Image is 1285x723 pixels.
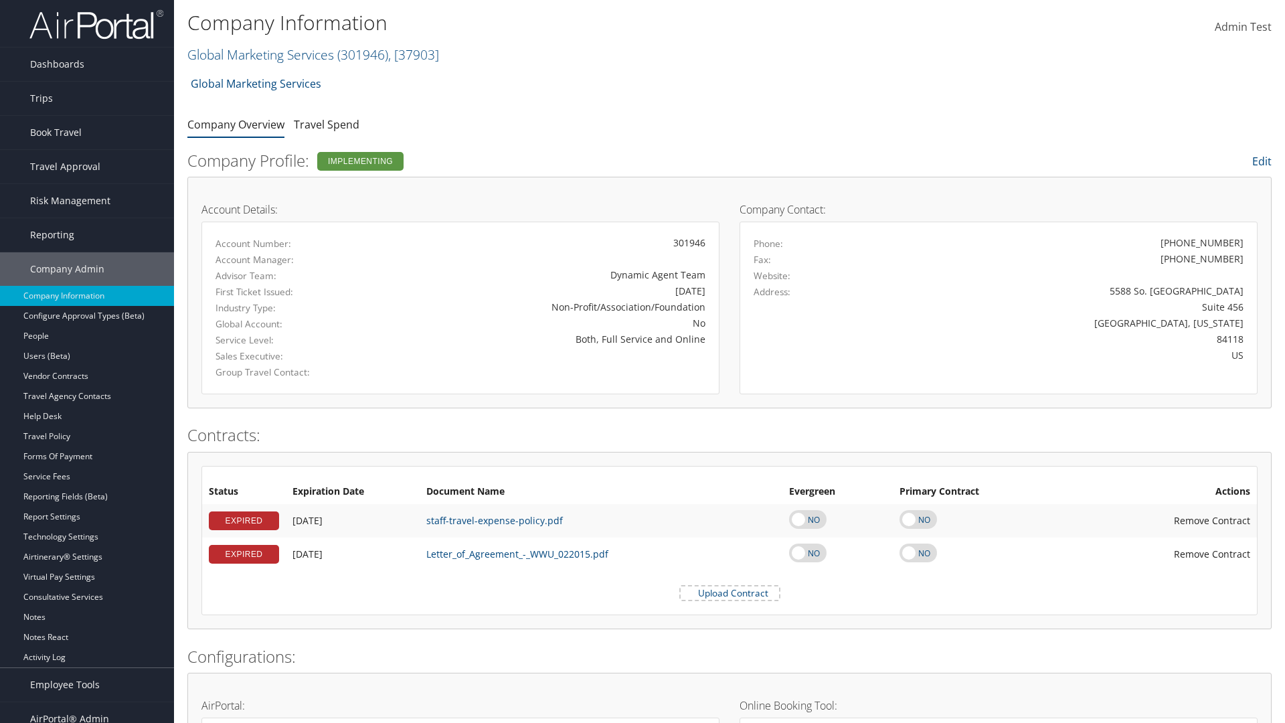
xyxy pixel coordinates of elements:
div: [PHONE_NUMBER] [1161,252,1244,266]
div: US [881,348,1244,362]
div: EXPIRED [209,511,279,530]
div: 84118 [881,332,1244,346]
div: Both, Full Service and Online [385,332,705,346]
a: Edit [1252,154,1272,169]
div: Dynamic Agent Team [385,268,705,282]
th: Evergreen [782,480,893,504]
label: Account Number: [216,237,365,250]
div: Suite 456 [881,300,1244,314]
span: Reporting [30,218,74,252]
label: Global Account: [216,317,365,331]
a: Company Overview [187,117,284,132]
label: Address: [754,285,790,299]
div: EXPIRED [209,545,279,564]
label: Phone: [754,237,783,250]
span: Company Admin [30,252,104,286]
label: Sales Executive: [216,349,365,363]
h4: Account Details: [201,204,719,215]
h4: Online Booking Tool: [740,700,1258,711]
div: [DATE] [385,284,705,298]
h2: Contracts: [187,424,1272,447]
a: staff-travel-expense-policy.pdf [426,514,563,527]
label: Advisor Team: [216,269,365,283]
label: First Ticket Issued: [216,285,365,299]
h4: AirPortal: [201,700,719,711]
label: Service Level: [216,333,365,347]
th: Document Name [420,480,782,504]
span: Remove Contract [1174,548,1250,560]
span: Travel Approval [30,150,100,183]
label: Upload Contract [681,586,779,600]
i: Remove Contract [1161,541,1174,567]
div: Add/Edit Date [292,515,413,527]
span: [DATE] [292,514,323,527]
div: Implementing [317,152,404,171]
span: [DATE] [292,548,323,560]
span: Employee Tools [30,668,100,702]
img: airportal-logo.png [29,9,163,40]
span: Book Travel [30,116,82,149]
h4: Company Contact: [740,204,1258,215]
th: Primary Contract [893,480,1065,504]
span: ( 301946 ) [337,46,388,64]
div: [PHONE_NUMBER] [1161,236,1244,250]
label: Group Travel Contact: [216,366,365,379]
span: Remove Contract [1174,514,1250,527]
label: Website: [754,269,790,283]
div: Add/Edit Date [292,548,413,560]
h2: Company Profile: [187,149,904,172]
label: Industry Type: [216,301,365,315]
h1: Company Information [187,9,910,37]
label: Account Manager: [216,253,365,266]
a: Admin Test [1215,7,1272,48]
div: 301946 [385,236,705,250]
th: Status [202,480,286,504]
label: Fax: [754,253,771,266]
span: Trips [30,82,53,115]
a: Travel Spend [294,117,359,132]
span: , [ 37903 ] [388,46,439,64]
div: No [385,316,705,330]
h2: Configurations: [187,645,1272,668]
span: Admin Test [1215,19,1272,34]
i: Remove Contract [1161,507,1174,534]
span: Dashboards [30,48,84,81]
div: 5588 So. [GEOGRAPHIC_DATA] [881,284,1244,298]
th: Actions [1065,480,1257,504]
span: Risk Management [30,184,110,218]
a: Letter_of_Agreement_-_WWU_022015.pdf [426,548,608,560]
th: Expiration Date [286,480,420,504]
a: Global Marketing Services [191,70,321,97]
div: [GEOGRAPHIC_DATA], [US_STATE] [881,316,1244,330]
a: Global Marketing Services [187,46,439,64]
div: Non-Profit/Association/Foundation [385,300,705,314]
